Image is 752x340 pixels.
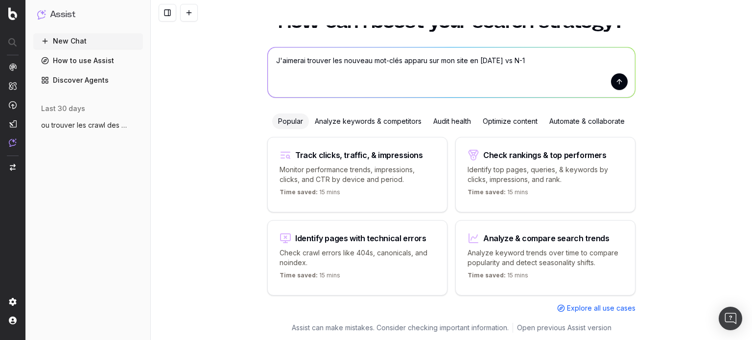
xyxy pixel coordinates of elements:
[483,151,607,159] div: Check rankings & top performers
[9,298,17,306] img: Setting
[33,53,143,68] a: How to use Assist
[10,164,16,171] img: Switch project
[295,234,426,242] div: Identify pages with technical errors
[543,113,631,129] div: Automate & collaborate
[9,63,17,71] img: Analytics
[309,113,427,129] div: Analyze keywords & competitors
[37,8,139,22] button: Assist
[280,272,340,283] p: 15 mins
[468,165,623,184] p: Identify top pages, queries, & keywords by clicks, impressions, and rank.
[280,165,435,184] p: Monitor performance trends, impressions, clicks, and CTR by device and period.
[468,188,506,196] span: Time saved:
[272,113,309,129] div: Popular
[557,303,635,313] a: Explore all use cases
[9,138,17,147] img: Assist
[9,120,17,128] img: Studio
[50,8,75,22] h1: Assist
[33,33,143,49] button: New Chat
[280,248,435,268] p: Check crawl errors like 404s, canonicals, and noindex.
[9,317,17,324] img: My account
[483,234,610,242] div: Analyze & compare search trends
[427,113,477,129] div: Audit health
[9,101,17,109] img: Activation
[280,188,318,196] span: Time saved:
[477,113,543,129] div: Optimize content
[41,120,127,130] span: ou trouver les crawl des bots chatgpt ?
[468,272,528,283] p: 15 mins
[9,82,17,90] img: Intelligence
[33,72,143,88] a: Discover Agents
[280,188,340,200] p: 15 mins
[33,117,143,133] button: ou trouver les crawl des bots chatgpt ?
[468,248,623,268] p: Analyze keyword trends over time to compare popularity and detect seasonality shifts.
[292,323,509,333] p: Assist can make mistakes. Consider checking important information.
[517,323,611,333] a: Open previous Assist version
[8,7,17,20] img: Botify logo
[268,47,635,97] textarea: J'aimerai trouver les nouveau mot-clés apparu sur mon site en [DATE] vs N-1
[280,272,318,279] span: Time saved:
[468,272,506,279] span: Time saved:
[41,104,85,113] span: last 30 days
[468,188,528,200] p: 15 mins
[295,151,423,159] div: Track clicks, traffic, & impressions
[719,307,742,330] div: Open Intercom Messenger
[567,303,635,313] span: Explore all use cases
[37,10,46,19] img: Assist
